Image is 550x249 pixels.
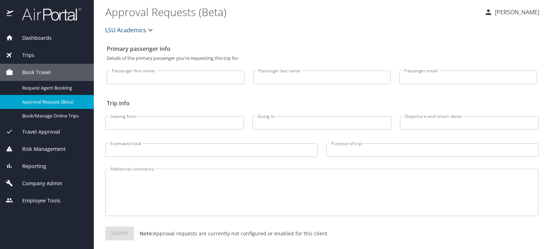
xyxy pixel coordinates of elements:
span: Approval Request (Beta) [22,99,85,105]
strong: Note: [140,230,153,237]
span: Travel Approval [13,128,60,136]
img: icon-airportal.png [6,7,14,21]
span: Dashboards [13,34,52,42]
span: Trips [13,51,34,59]
h2: Primary passenger info [107,43,537,54]
span: Request Agent Booking [22,85,85,91]
h1: Approval Requests (Beta) [105,1,478,23]
span: Employee Tools [13,197,61,205]
span: Book Travel [13,68,51,76]
span: Risk Management [13,145,66,153]
span: Book/Manage Online Trips [22,112,85,119]
h2: Trip info [107,97,537,109]
img: airportal-logo.png [14,7,81,21]
button: [PERSON_NAME] [481,6,542,19]
p: Details of the primary passenger you're requesting this trip for [107,56,537,61]
span: Reporting [13,162,46,170]
p: Approval requests are currently not configured or enabled for this client [134,230,327,237]
button: LSU Academics [102,23,158,37]
span: LSU Academics [105,25,146,35]
span: Company Admin [13,179,62,187]
p: [PERSON_NAME] [493,8,539,16]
